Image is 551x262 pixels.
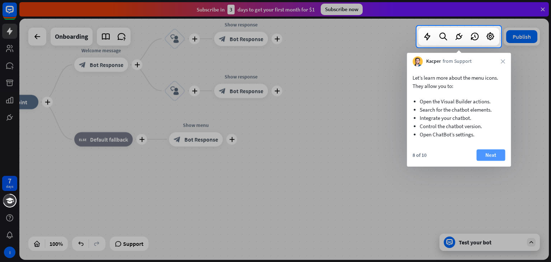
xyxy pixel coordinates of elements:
button: Open LiveChat chat widget [6,3,27,24]
li: Open the Visual Builder actions. [420,97,498,106]
li: Control the chatbot version. [420,122,498,130]
span: Kacper [426,58,441,65]
li: Integrate your chatbot. [420,114,498,122]
i: close [501,59,505,64]
button: Next [476,149,505,161]
div: 8 of 10 [413,152,427,158]
li: Open ChatBot’s settings. [420,130,498,139]
li: Search for the chatbot elements. [420,106,498,114]
span: from Support [443,58,472,65]
p: Let’s learn more about the menu icons. They allow you to: [413,74,505,90]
